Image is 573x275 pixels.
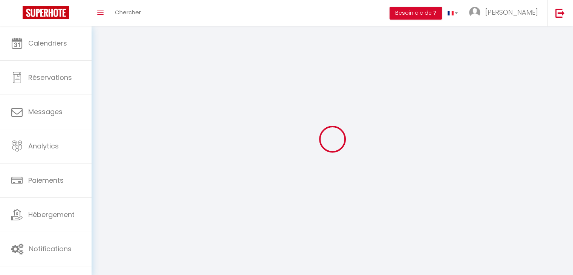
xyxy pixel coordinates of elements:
[29,244,72,254] span: Notifications
[28,141,59,151] span: Analytics
[28,176,64,185] span: Paiements
[390,7,442,20] button: Besoin d'aide ?
[6,3,29,26] button: Ouvrir le widget de chat LiveChat
[28,73,72,82] span: Réservations
[28,210,75,219] span: Hébergement
[23,6,69,19] img: Super Booking
[469,7,480,18] img: ...
[485,8,538,17] span: [PERSON_NAME]
[28,107,63,116] span: Messages
[115,8,141,16] span: Chercher
[555,8,565,18] img: logout
[28,38,67,48] span: Calendriers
